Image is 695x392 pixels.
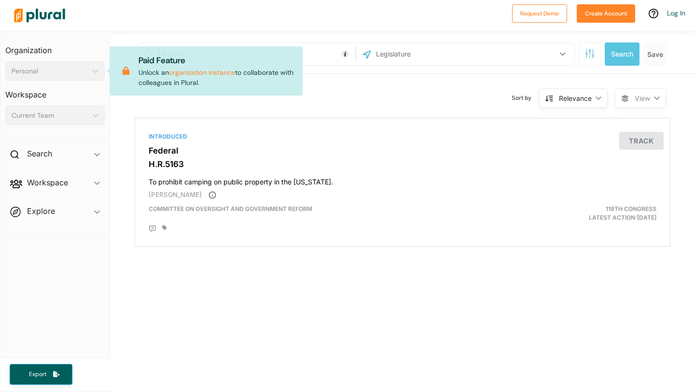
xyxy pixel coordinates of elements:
span: Sort by [512,94,539,102]
p: Unlock an to collaborate with colleagues in Plural. [139,54,294,88]
h4: To prohibit camping on public property in the [US_STATE]. [149,173,656,186]
div: Introduced [149,132,656,141]
a: organization instance [169,68,235,77]
input: Legislature [375,45,478,63]
span: Search Filters [585,49,595,57]
div: Add Position Statement [149,225,156,233]
h3: Workspace [5,81,105,102]
div: Personal [12,66,89,76]
p: Paid Feature [139,54,294,67]
h3: Organization [5,36,105,57]
span: View [635,93,650,103]
button: Save [643,42,667,66]
div: Tooltip anchor [341,50,349,58]
span: Export [22,370,53,378]
a: Log In [667,9,685,17]
a: Create Account [577,8,635,18]
button: Track [619,132,664,150]
button: Export [10,364,72,385]
h3: H.R.5163 [149,159,656,169]
button: Request Demo [512,4,567,23]
span: Committee on Oversight and Government Reform [149,205,312,212]
input: Enter keywords, bill # or legislator name [157,45,353,63]
button: Create Account [577,4,635,23]
button: Search [605,42,639,66]
div: Relevance [559,93,592,103]
a: Request Demo [512,8,567,18]
div: Add tags [162,225,167,231]
h3: Federal [149,146,656,155]
span: [PERSON_NAME] [149,191,202,198]
span: 119th Congress [606,205,656,212]
h2: Search [27,148,52,159]
div: Current Team [12,111,89,121]
div: Latest Action: [DATE] [489,205,664,222]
